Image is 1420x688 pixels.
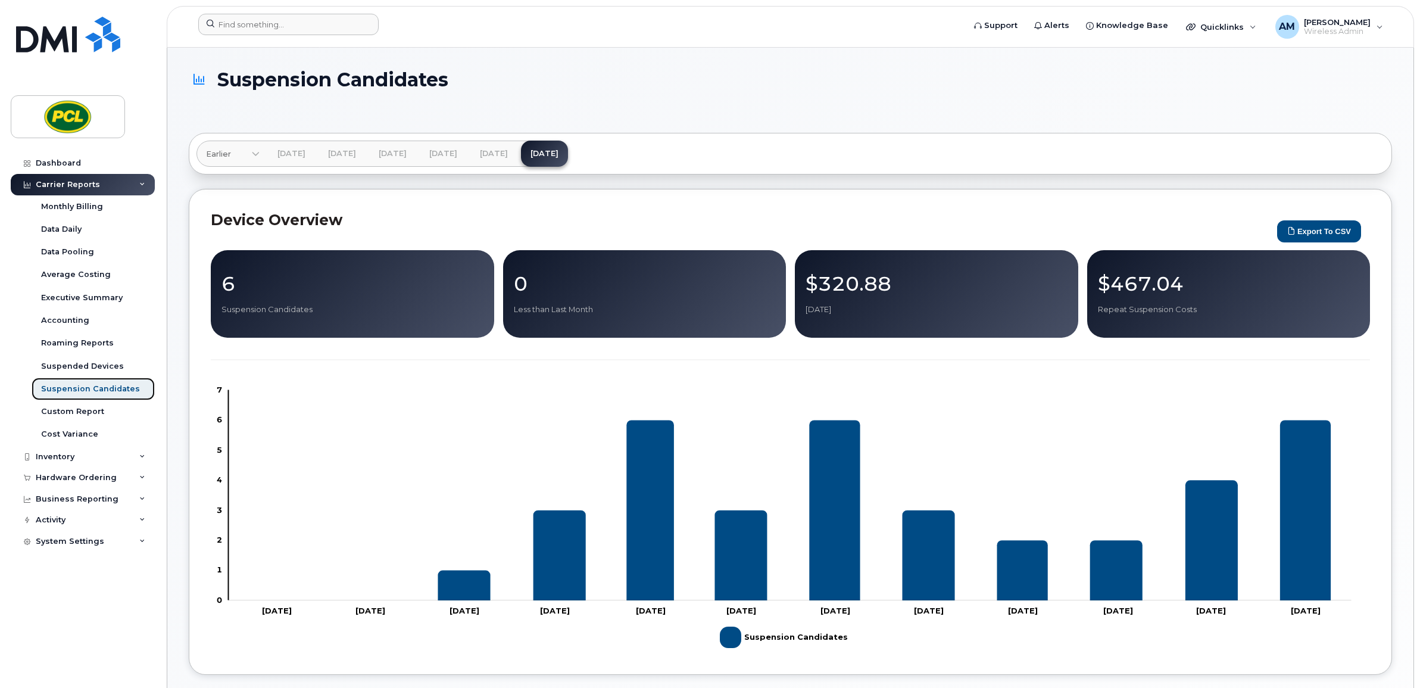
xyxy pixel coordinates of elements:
tspan: [DATE] [1103,606,1133,615]
g: Legend [720,622,848,653]
tspan: [DATE] [263,606,292,615]
p: Less than Last Month [514,304,776,315]
tspan: 3 [217,505,222,515]
span: Suspension Candidates [217,69,448,90]
tspan: 6 [217,415,222,425]
g: Suspension Candidates [251,421,1331,601]
tspan: [DATE] [1008,606,1038,615]
a: [DATE] [268,141,315,167]
a: [DATE] [319,141,366,167]
p: [DATE] [806,304,1068,315]
a: [DATE] [369,141,416,167]
button: Export to CSV [1277,220,1361,242]
a: [DATE] [521,141,568,167]
tspan: 1 [217,565,222,575]
tspan: 2 [217,535,222,544]
tspan: [DATE] [914,606,944,615]
p: $320.88 [806,273,1068,294]
p: 0 [514,273,776,294]
tspan: [DATE] [820,606,850,615]
tspan: 4 [217,475,222,484]
tspan: [DATE] [355,606,385,615]
tspan: [DATE] [636,606,666,615]
tspan: [DATE] [540,606,570,615]
tspan: [DATE] [727,606,757,615]
tspan: 0 [217,595,222,605]
p: 6 [221,273,483,294]
g: Chart [217,385,1352,653]
p: $467.04 [1098,273,1360,294]
tspan: 5 [217,445,222,454]
tspan: [DATE] [450,606,479,615]
a: [DATE] [420,141,467,167]
span: Earlier [206,148,231,160]
tspan: [DATE] [1197,606,1226,615]
a: Earlier [196,141,260,167]
g: Suspension Candidates [720,622,848,653]
p: Repeat Suspension Costs [1098,304,1360,315]
h2: Device Overview [211,211,1271,229]
tspan: [DATE] [1291,606,1321,615]
a: [DATE] [470,141,517,167]
tspan: 7 [217,385,222,394]
p: Suspension Candidates [221,304,483,315]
